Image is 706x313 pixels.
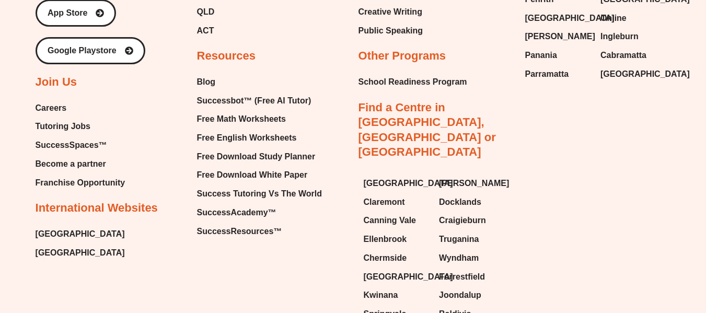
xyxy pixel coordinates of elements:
span: Kwinana [364,287,398,303]
a: Craigieburn [439,213,504,228]
a: [PERSON_NAME] [525,29,590,44]
a: Blog [197,74,322,90]
span: Free English Worksheets [197,130,297,146]
a: Creative Writing [358,4,423,20]
span: Forrestfield [439,269,485,285]
span: Joondalup [439,287,481,303]
span: [GEOGRAPHIC_DATA] [364,176,453,191]
a: [GEOGRAPHIC_DATA] [36,226,125,242]
a: Chermside [364,250,429,266]
a: [GEOGRAPHIC_DATA] [364,269,429,285]
a: [GEOGRAPHIC_DATA] [525,10,590,26]
span: Free Download Study Planner [197,149,316,165]
span: [PERSON_NAME] [525,29,595,44]
a: Free English Worksheets [197,130,322,146]
a: [GEOGRAPHIC_DATA] [600,66,666,82]
span: Successbot™ (Free AI Tutor) [197,93,311,109]
a: Find a Centre in [GEOGRAPHIC_DATA], [GEOGRAPHIC_DATA] or [GEOGRAPHIC_DATA] [358,101,496,159]
iframe: Chat Widget [532,195,706,313]
span: Online [600,10,627,26]
span: [PERSON_NAME] [439,176,509,191]
a: Franchise Opportunity [36,175,125,191]
h2: Resources [197,49,256,64]
span: [GEOGRAPHIC_DATA] [364,269,453,285]
h2: Other Programs [358,49,446,64]
a: SuccessSpaces™ [36,137,125,153]
span: SuccessAcademy™ [197,205,276,221]
span: Docklands [439,194,481,210]
a: Forrestfield [439,269,504,285]
span: Panania [525,48,557,63]
span: ACT [197,23,214,39]
a: [PERSON_NAME] [439,176,504,191]
h2: International Websites [36,201,158,216]
span: QLD [197,4,215,20]
a: Claremont [364,194,429,210]
a: Careers [36,100,125,116]
span: Claremont [364,194,405,210]
a: Joondalup [439,287,504,303]
span: Cabramatta [600,48,646,63]
span: SuccessSpaces™ [36,137,107,153]
span: App Store [48,9,87,17]
span: Canning Vale [364,213,416,228]
span: Creative Writing [358,4,422,20]
a: Free Download Study Planner [197,149,322,165]
a: Success Tutoring Vs The World [197,186,322,202]
a: Canning Vale [364,213,429,228]
span: Ellenbrook [364,231,407,247]
a: Cabramatta [600,48,666,63]
a: Wyndham [439,250,504,266]
a: Docklands [439,194,504,210]
span: Chermside [364,250,407,266]
a: SuccessResources™ [197,224,322,239]
a: Public Speaking [358,23,423,39]
span: Craigieburn [439,213,486,228]
a: School Readiness Program [358,74,467,90]
h2: Join Us [36,75,77,90]
span: Careers [36,100,67,116]
a: Google Playstore [36,37,145,64]
a: Truganina [439,231,504,247]
span: Free Math Worksheets [197,111,286,127]
span: Parramatta [525,66,569,82]
a: Online [600,10,666,26]
a: Ingleburn [600,29,666,44]
a: Parramatta [525,66,590,82]
a: Free Download White Paper [197,167,322,183]
a: [GEOGRAPHIC_DATA] [364,176,429,191]
span: Google Playstore [48,47,117,55]
span: [GEOGRAPHIC_DATA] [600,66,690,82]
span: SuccessResources™ [197,224,282,239]
a: SuccessAcademy™ [197,205,322,221]
a: Become a partner [36,156,125,172]
span: Become a partner [36,156,106,172]
a: [GEOGRAPHIC_DATA] [36,245,125,261]
span: Tutoring Jobs [36,119,90,134]
a: Ellenbrook [364,231,429,247]
a: ACT [197,23,286,39]
span: Truganina [439,231,479,247]
span: Wyndham [439,250,479,266]
span: Blog [197,74,216,90]
a: Free Math Worksheets [197,111,322,127]
span: [GEOGRAPHIC_DATA] [525,10,615,26]
a: Kwinana [364,287,429,303]
a: Successbot™ (Free AI Tutor) [197,93,322,109]
span: Free Download White Paper [197,167,308,183]
span: Ingleburn [600,29,639,44]
a: QLD [197,4,286,20]
a: Panania [525,48,590,63]
a: Tutoring Jobs [36,119,125,134]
